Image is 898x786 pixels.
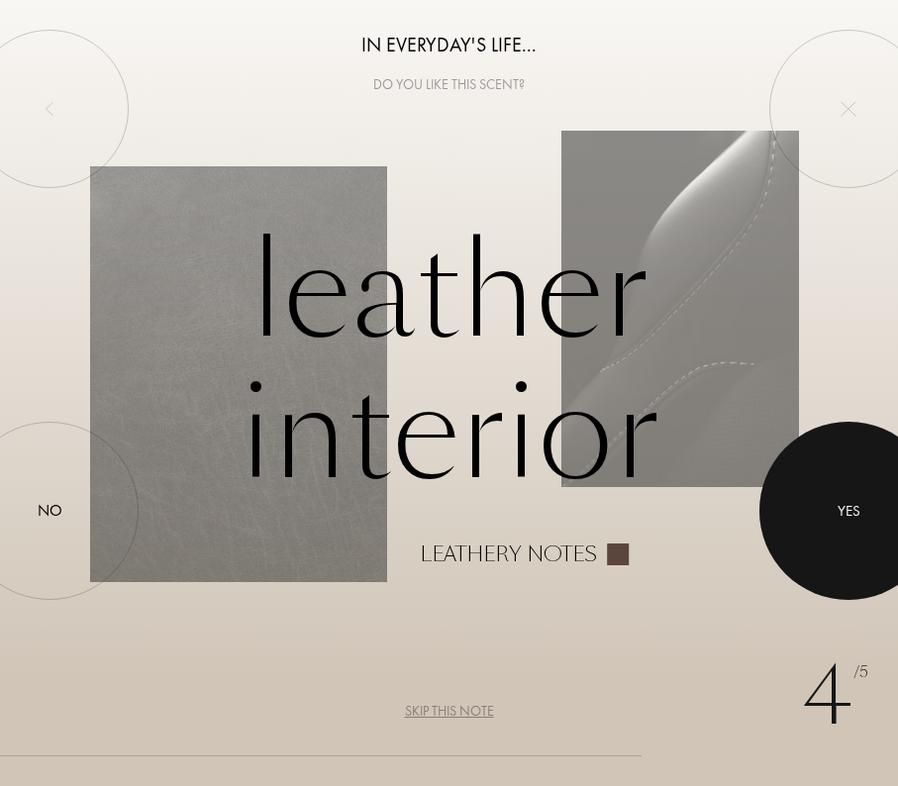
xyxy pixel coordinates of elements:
img: left_onboard.svg [42,101,57,117]
div: No [38,499,62,523]
div: Skip this note [405,701,494,722]
div: Leathery notes [420,543,597,565]
div: Leather interior [90,221,809,565]
div: 4 [802,638,868,756]
img: quit_onboard.svg [841,101,856,117]
div: Yes [838,500,860,523]
span: /5 [853,661,868,684]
